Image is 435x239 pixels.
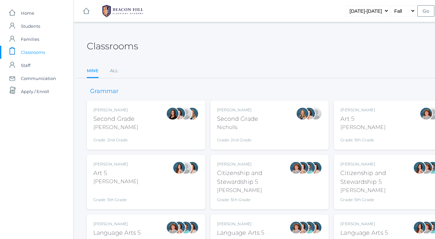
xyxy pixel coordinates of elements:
div: Sarah Bence [166,221,179,234]
a: All [110,64,118,77]
div: [PERSON_NAME] [217,221,265,227]
div: Rebecca Salazar [413,161,426,174]
div: Cari Burke [303,107,316,120]
div: Cari Burke [173,107,186,120]
div: Courtney Nicholls [296,107,309,120]
div: Nicholls [217,123,258,131]
div: Grade: 2nd Grade [217,134,258,143]
div: Sarah Bence [289,161,303,174]
div: Language Arts 5 [217,229,265,237]
div: Grade: 5th Grade [340,134,385,143]
a: Mine [87,64,99,78]
div: Second Grade [93,115,138,123]
div: [PERSON_NAME] [217,107,258,113]
div: Language Arts 5 [93,229,141,237]
div: [PERSON_NAME] [340,123,385,131]
div: Rebecca Salazar [173,161,186,174]
div: Rebecca Salazar [413,221,426,234]
div: [PERSON_NAME] [217,161,290,167]
div: Citizenship and Stewardship 5 [340,169,413,186]
input: Go [417,5,434,17]
div: Westen Taylor [303,161,316,174]
div: [PERSON_NAME] [93,107,138,113]
div: Art 5 [93,169,138,178]
div: [PERSON_NAME] [93,123,138,131]
div: Sarah Bence [289,221,303,234]
h3: Grammar [87,88,122,95]
div: [PERSON_NAME] [93,221,141,227]
div: Grade: 5th Grade [217,197,290,203]
img: BHCALogos-05-308ed15e86a5a0abce9b8dd61676a3503ac9727e845dece92d48e8588c001991.png [98,3,147,19]
span: Students [21,20,40,33]
div: Cari Burke [309,221,322,234]
div: Rebecca Salazar [296,221,309,234]
span: Staff [21,59,30,72]
div: Carolyn Sugimoto [179,161,192,174]
div: Sarah Armstrong [309,107,322,120]
div: Rebecca Salazar [173,221,186,234]
span: Communication [21,72,56,85]
div: [PERSON_NAME] [217,186,290,194]
div: Second Grade [217,115,258,123]
div: Sarah Armstrong [179,107,192,120]
div: Courtney Nicholls [186,107,199,120]
div: [PERSON_NAME] [340,221,388,227]
span: Home [21,7,34,20]
div: Emily Balli [166,107,179,120]
div: Citizenship and Stewardship 5 [217,169,290,186]
div: Rebecca Salazar [296,161,309,174]
span: Apply / Enroll [21,85,49,98]
span: Families [21,33,39,46]
div: Grade: 5th Grade [93,188,138,203]
div: [PERSON_NAME] [93,178,138,185]
div: [PERSON_NAME] [93,161,138,167]
div: Sarah Bence [420,107,433,120]
div: Westen Taylor [303,221,316,234]
div: [PERSON_NAME] [340,186,413,194]
div: Grade: 2nd Grade [93,134,138,143]
div: Cari Burke [186,221,199,234]
div: Sarah Bence [420,161,433,174]
div: Westen Taylor [179,221,192,234]
div: [PERSON_NAME] [340,107,385,113]
div: Cari Burke [186,161,199,174]
div: Cari Burke [309,161,322,174]
div: Sarah Bence [420,221,433,234]
div: Art 5 [340,115,385,123]
span: Classrooms [21,46,45,59]
h2: Classrooms [87,41,138,51]
div: [PERSON_NAME] [340,161,413,167]
div: Grade: 5th Grade [340,197,413,203]
div: Language Arts 5 [340,229,388,237]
